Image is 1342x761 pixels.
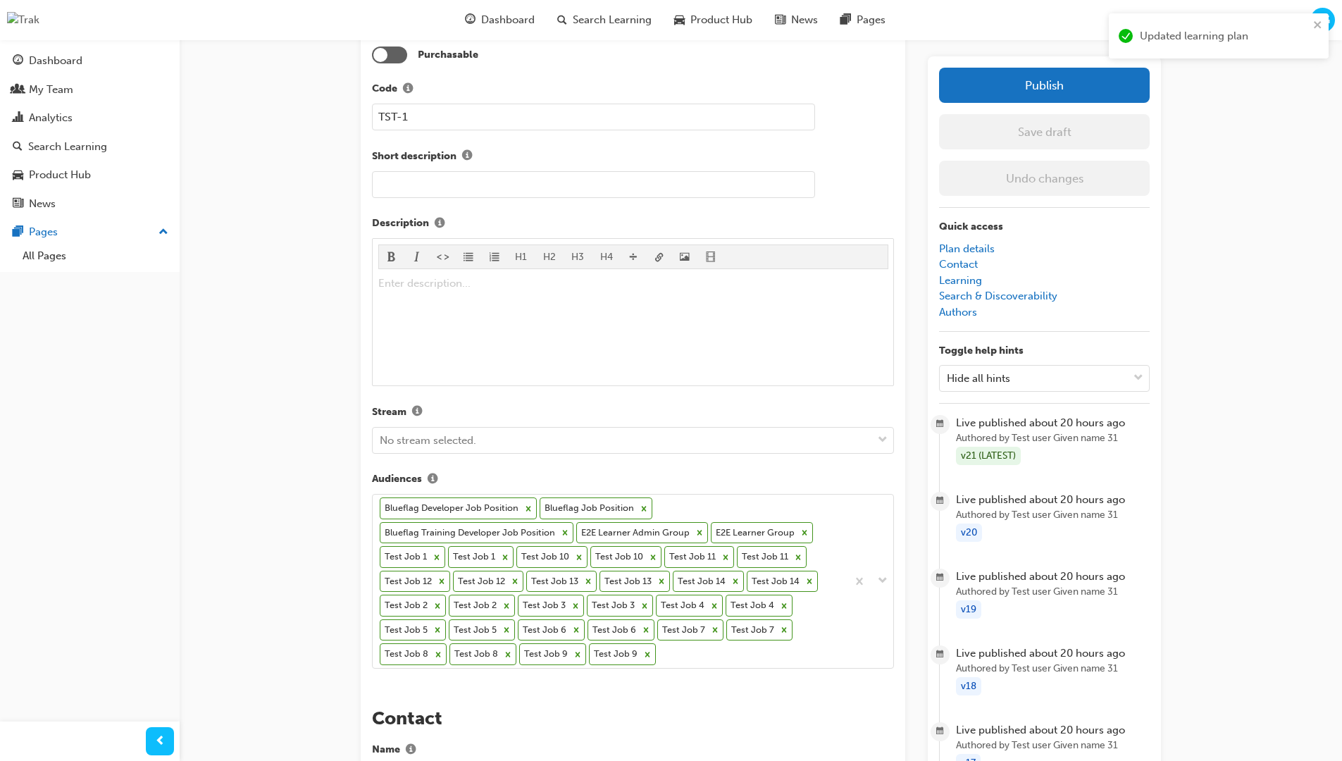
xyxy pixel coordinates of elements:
div: Test Job 4 [657,595,707,616]
div: Test Job 12 [380,571,434,592]
a: pages-iconPages [829,6,897,35]
div: v18 [956,677,981,696]
a: Dashboard [6,48,174,74]
div: v19 [956,600,981,619]
img: Trak [7,12,39,28]
div: Test Job 9 [590,644,640,664]
span: News [791,12,818,28]
span: Authored by Test user Given name 31 [956,431,1150,447]
div: Product Hub [29,167,91,183]
div: Test Job 10 [591,547,645,567]
div: Test Job 9 [520,644,570,664]
label: Short description [372,147,894,166]
label: Purchasable [418,47,478,63]
span: people-icon [13,84,23,97]
div: Test Job 11 [665,547,718,567]
label: Description [372,215,894,233]
span: Search Learning [573,12,652,28]
span: info-icon [428,474,437,486]
div: Test Job 1 [380,547,429,567]
a: Contact [939,258,978,271]
span: calendar-icon [936,493,944,510]
button: Pages [6,219,174,245]
div: Test Job 12 [454,571,507,592]
button: Save draft [939,114,1150,149]
div: Test Job 14 [747,571,802,592]
span: format_italic-icon [412,252,422,264]
button: TG [1310,8,1335,32]
span: Authored by Test user Given name 31 [956,507,1150,524]
div: Test Job 8 [380,644,430,664]
label: Code [372,80,894,99]
button: format_ul-icon [456,245,482,268]
button: Description [429,215,450,233]
button: Name [400,741,421,760]
span: Live published about 20 hours ago [956,722,1150,738]
button: close [1313,19,1323,35]
span: guage-icon [13,55,23,68]
div: Test Job 2 [380,595,430,616]
div: E2E Learner Group [712,523,797,543]
button: divider-icon [621,245,647,268]
div: Test Job 3 [518,595,568,616]
button: format_ol-icon [482,245,508,268]
span: info-icon [403,84,413,96]
span: divider-icon [628,252,638,264]
span: format_ul-icon [464,252,473,264]
button: image-icon [672,245,698,268]
span: pages-icon [840,11,851,29]
span: down-icon [878,431,888,450]
a: Learning [939,274,982,287]
label: Name [372,741,894,760]
span: format_ol-icon [490,252,499,264]
div: Test Job 6 [518,620,569,641]
a: News [6,191,174,217]
a: search-iconSearch Learning [546,6,663,35]
button: Short description [456,147,478,166]
button: H3 [564,245,592,268]
div: Test Job 5 [449,620,499,641]
div: Test Job 6 [588,620,638,641]
div: Test Job 4 [726,595,776,616]
span: info-icon [406,745,416,757]
div: Test Job 3 [588,595,637,616]
span: search-icon [13,141,23,154]
div: Test Job 2 [449,595,499,616]
div: Blueflag Job Position [540,498,636,519]
button: H2 [535,245,564,268]
span: Dashboard [481,12,535,28]
div: Test Job 13 [600,571,654,592]
span: format_bold-icon [387,252,397,264]
div: Blueflag Training Developer Job Position [380,523,557,543]
div: Test Job 1 [449,547,497,567]
div: Test Job 7 [727,620,776,641]
div: Analytics [29,110,73,126]
a: Plan details [939,242,995,255]
button: Audiences [422,471,443,489]
button: Undo changes [939,161,1150,196]
span: chart-icon [13,112,23,125]
h2: Contact [372,707,894,730]
span: info-icon [462,151,472,163]
div: Test Job 5 [380,620,430,641]
div: Updated learning plan [1140,28,1309,44]
span: Product Hub [690,12,752,28]
button: format_italic-icon [404,245,430,268]
span: prev-icon [155,733,166,750]
div: My Team [29,82,73,98]
span: info-icon [435,218,445,230]
a: guage-iconDashboard [454,6,546,35]
div: Test Job 7 [658,620,707,641]
a: All Pages [17,245,174,267]
span: search-icon [557,11,567,29]
a: Search Learning [6,134,174,160]
span: info-icon [412,407,422,419]
span: Authored by Test user Given name 31 [956,584,1150,600]
button: Publish [939,68,1150,103]
div: Test Job 11 [738,547,790,567]
a: Analytics [6,105,174,131]
span: Authored by Test user Given name 31 [956,661,1150,677]
button: Stream [406,403,428,421]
